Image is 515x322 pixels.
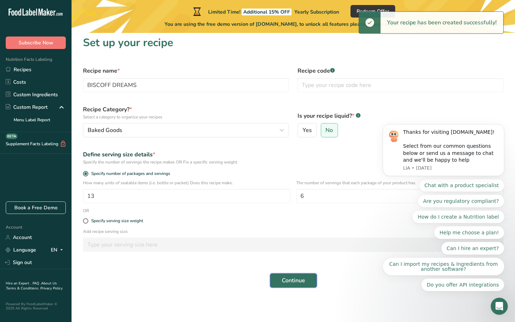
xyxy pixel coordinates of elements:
[192,7,339,16] div: Limited Time!
[83,180,290,186] p: How many units of sealable items (i.e. bottle or packet) Does this recipe make.
[6,133,18,139] div: BETA
[165,20,422,28] span: You are using the free demo version of [DOMAIN_NAME], to unlock all features please choose one of...
[270,273,317,288] button: Continue
[51,246,66,254] div: EN
[242,9,291,15] span: Additional 15% OFF
[83,35,504,51] h1: Set up your recipe
[6,103,48,111] div: Custom Report
[6,281,57,291] a: About Us .
[357,8,389,15] span: Redeem Offer
[88,126,122,135] span: Baked Goods
[40,286,63,291] a: Privacy Policy
[83,238,462,252] input: Type your serving size here
[79,208,93,214] div: OR
[83,114,289,120] p: Select a category to organize your recipes
[33,281,41,286] a: FAQ .
[83,67,289,75] label: Recipe name
[298,67,504,75] label: Recipe code
[83,78,289,92] input: Type your recipe name here
[6,201,66,214] a: Book a Free Demo
[325,127,333,134] span: No
[298,112,504,120] label: Is your recipe liquid?
[83,159,504,165] div: Specify the number of servings the recipe makes OR Fix a specific serving weight
[282,276,305,285] span: Continue
[6,36,66,49] button: Subscribe Now
[83,150,504,159] div: Define serving size details
[83,228,504,235] p: Add recipe serving size.
[6,281,31,286] a: Hire an Expert .
[88,171,170,176] span: Specify number of packages and servings
[350,5,395,18] button: Redeem Offer
[372,1,515,303] iframe: Intercom notifications message
[6,286,40,291] a: Terms & Conditions .
[6,302,66,311] div: Powered By FoodLabelMaker © 2025 All Rights Reserved
[298,78,504,92] input: Type your recipe code here
[296,180,504,186] p: The number of servings that each package of your product has.
[294,9,339,15] span: Yearly Subscription
[91,218,143,224] div: Specify serving size weight
[83,123,289,137] button: Baked Goods
[491,298,508,315] iframe: Intercom live chat
[6,244,36,256] a: Language
[19,39,53,47] span: Subscribe Now
[303,127,312,134] span: Yes
[83,105,289,120] label: Recipe Category?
